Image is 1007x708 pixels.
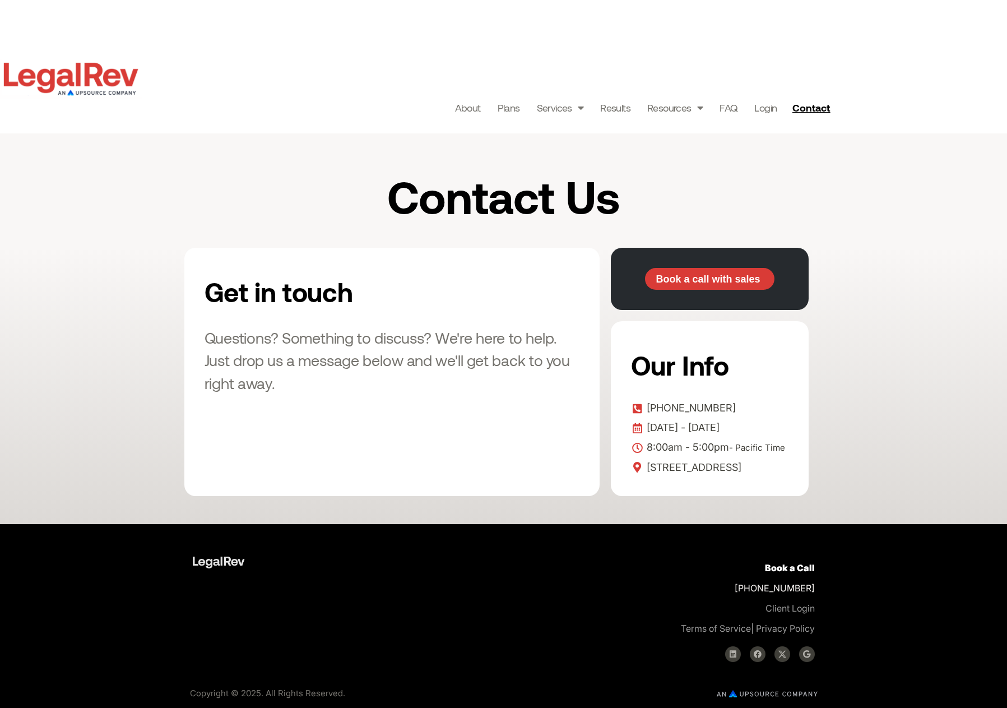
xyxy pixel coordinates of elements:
a: Privacy Policy [756,623,815,634]
a: Contact [788,99,837,117]
h2: Get in touch [205,268,467,315]
a: Terms of Service [681,623,751,634]
nav: Menu [455,100,777,115]
a: Client Login [765,603,815,614]
a: [PHONE_NUMBER] [631,400,788,417]
span: - Pacific Time [729,442,785,453]
a: Plans [498,100,520,115]
span: Copyright © 2025. All Rights Reserved. [190,688,345,698]
a: FAQ [720,100,737,115]
h1: Contact Us [280,173,727,220]
a: Book a Call [765,562,815,573]
span: [PHONE_NUMBER] [644,400,736,417]
h3: Questions? Something to discuss? We're here to help. Just drop us a message below and we'll get b... [205,326,579,395]
span: [DATE] - [DATE] [644,419,720,436]
span: 8:00am - 5:00pm [644,439,785,456]
span: Book a call with sales [656,274,760,284]
a: Results [600,100,630,115]
a: Login [754,100,777,115]
a: About [455,100,481,115]
a: Resources [647,100,703,115]
span: [STREET_ADDRESS] [644,459,741,476]
h2: Our Info [631,341,785,388]
span: Contact [792,103,830,113]
p: [PHONE_NUMBER] [518,558,815,638]
a: Services [537,100,584,115]
a: Book a call with sales [645,268,774,290]
span: | [681,623,754,634]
